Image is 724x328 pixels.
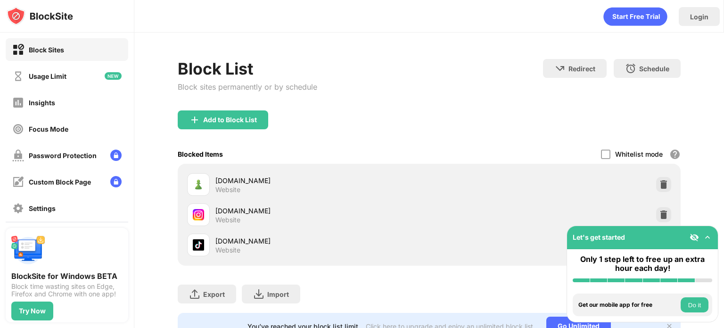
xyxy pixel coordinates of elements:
div: Password Protection [29,151,97,160]
div: Get our mobile app for free [578,302,678,308]
img: lock-menu.svg [110,150,122,161]
button: Do it [681,297,708,312]
div: Website [215,185,240,194]
div: Whitelist mode [615,150,663,158]
img: new-icon.svg [105,72,122,80]
div: [DOMAIN_NAME] [215,206,429,216]
div: Blocked Items [178,150,223,158]
div: [DOMAIN_NAME] [215,176,429,185]
img: block-on.svg [12,44,24,56]
div: Add to Block List [203,116,257,124]
img: favicons [193,239,204,251]
img: favicons [193,209,204,220]
div: Website [215,216,240,224]
div: BlockSite for Windows BETA [11,271,123,281]
div: Schedule [639,65,669,73]
div: Settings [29,204,56,212]
div: Block time wasting sites on Edge, Firefox and Chrome with one app! [11,283,123,298]
img: push-desktop.svg [11,234,45,268]
div: Custom Block Page [29,178,91,186]
img: logo-blocksite.svg [7,7,73,25]
img: omni-setup-toggle.svg [703,233,712,242]
img: settings-off.svg [12,202,24,214]
div: Login [690,13,708,21]
div: Import [267,290,289,298]
div: Block List [178,59,317,78]
img: time-usage-off.svg [12,70,24,82]
div: [DOMAIN_NAME] [215,236,429,246]
div: Let's get started [573,233,625,241]
div: Website [215,246,240,254]
div: Try Now [19,307,46,315]
div: Only 1 step left to free up an extra hour each day! [573,255,712,273]
div: animation [603,7,667,26]
div: Usage Limit [29,72,66,80]
div: Insights [29,99,55,107]
div: Block Sites [29,46,64,54]
img: focus-off.svg [12,123,24,135]
img: eye-not-visible.svg [690,233,699,242]
div: Block sites permanently or by schedule [178,82,317,92]
div: Redirect [568,65,595,73]
img: password-protection-off.svg [12,150,24,161]
div: Export [203,290,225,298]
div: Focus Mode [29,125,68,133]
img: customize-block-page-off.svg [12,176,24,188]
img: insights-off.svg [12,97,24,109]
img: favicons [193,179,204,190]
img: lock-menu.svg [110,176,122,187]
